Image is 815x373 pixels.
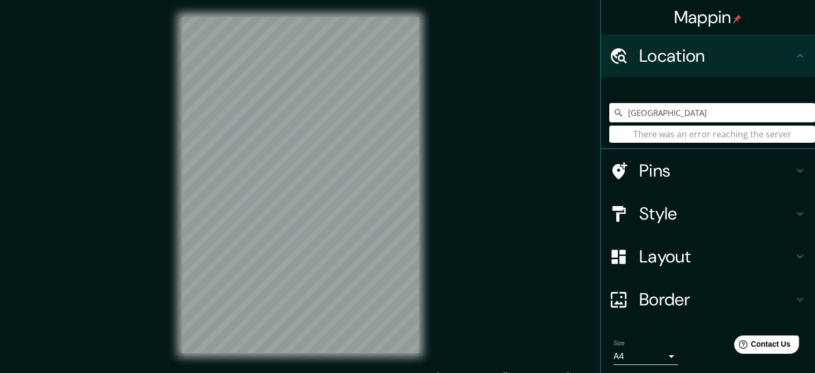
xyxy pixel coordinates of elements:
canvas: Map [182,17,419,353]
img: pin-icon.png [733,14,742,23]
h4: Border [639,289,794,310]
label: Size [614,339,625,348]
h4: Pins [639,160,794,181]
input: Pick your city or area [609,103,815,122]
h4: Location [639,45,794,67]
h4: Layout [639,246,794,267]
h4: Mappin [674,6,742,28]
div: Location [601,34,815,77]
h4: Style [639,203,794,224]
div: There was an error reaching the server [609,126,815,143]
div: Pins [601,149,815,192]
div: A4 [614,348,678,365]
iframe: Help widget launcher [720,331,803,361]
div: Layout [601,235,815,278]
div: Border [601,278,815,321]
div: Style [601,192,815,235]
